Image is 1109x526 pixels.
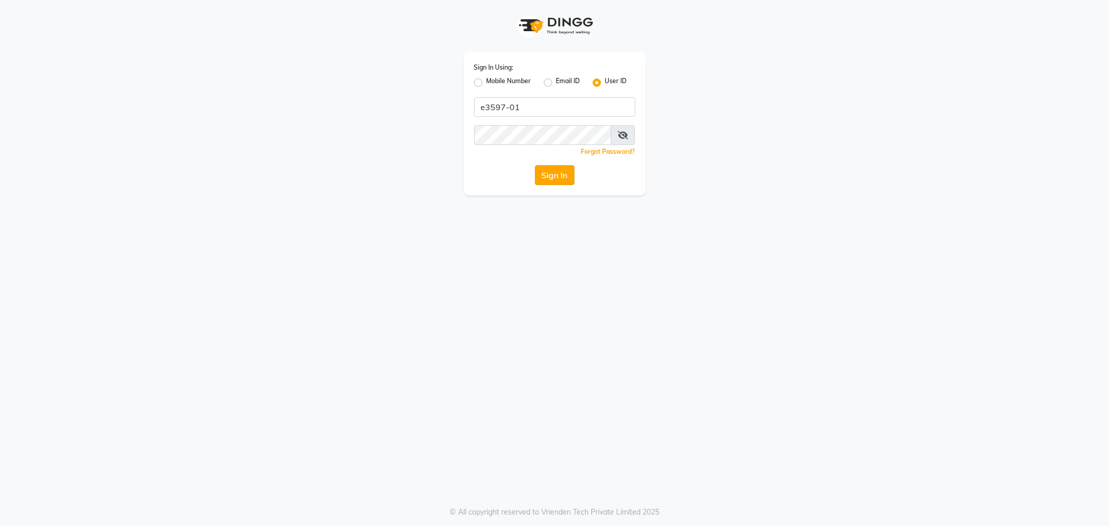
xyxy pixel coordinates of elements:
label: Sign In Using: [474,63,514,72]
label: User ID [605,76,627,89]
input: Username [474,97,635,117]
img: logo1.svg [513,10,596,41]
label: Email ID [556,76,580,89]
button: Sign In [535,165,575,185]
a: Forgot Password? [581,148,635,155]
label: Mobile Number [487,76,531,89]
input: Username [474,125,612,145]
